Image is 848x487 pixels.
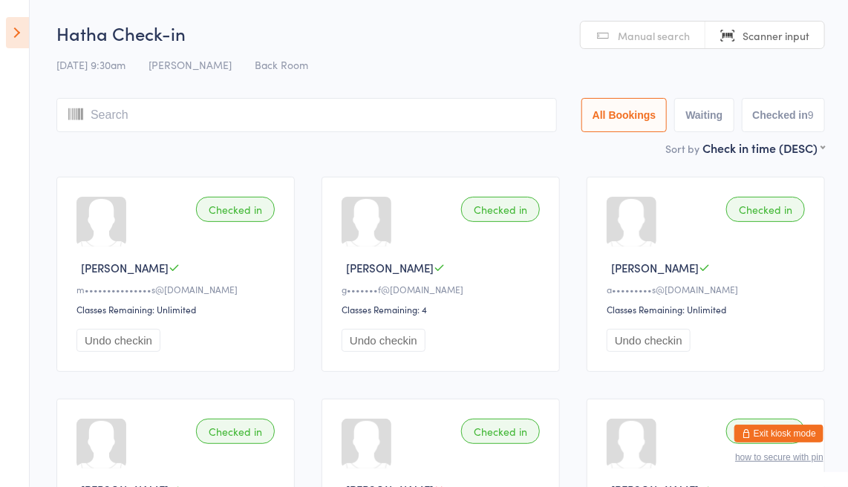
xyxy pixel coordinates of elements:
[607,283,809,295] div: a•••••••••s@[DOMAIN_NAME]
[702,140,825,156] div: Check in time (DESC)
[808,109,814,121] div: 9
[674,98,734,132] button: Waiting
[76,329,160,352] button: Undo checkin
[56,57,125,72] span: [DATE] 9:30am
[56,98,557,132] input: Search
[342,303,544,316] div: Classes Remaining: 4
[342,283,544,295] div: g•••••••f@[DOMAIN_NAME]
[196,197,275,222] div: Checked in
[734,425,823,442] button: Exit kiosk mode
[56,21,825,45] h2: Hatha Check-in
[735,452,823,463] button: how to secure with pin
[461,419,540,444] div: Checked in
[342,329,425,352] button: Undo checkin
[607,303,809,316] div: Classes Remaining: Unlimited
[726,197,805,222] div: Checked in
[81,260,169,275] span: [PERSON_NAME]
[743,28,809,43] span: Scanner input
[618,28,690,43] span: Manual search
[76,303,279,316] div: Classes Remaining: Unlimited
[581,98,668,132] button: All Bookings
[611,260,699,275] span: [PERSON_NAME]
[76,283,279,295] div: m•••••••••••••••s@[DOMAIN_NAME]
[196,419,275,444] div: Checked in
[665,141,699,156] label: Sort by
[461,197,540,222] div: Checked in
[255,57,308,72] span: Back Room
[607,329,691,352] button: Undo checkin
[149,57,232,72] span: [PERSON_NAME]
[742,98,826,132] button: Checked in9
[726,419,805,444] div: Checked in
[346,260,434,275] span: [PERSON_NAME]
